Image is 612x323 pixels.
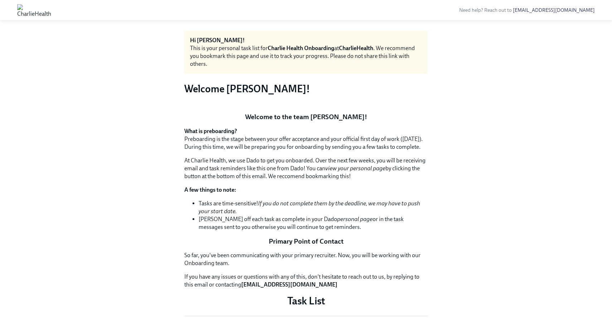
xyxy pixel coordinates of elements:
img: CharlieHealth [17,4,51,16]
a: [EMAIL_ADDRESS][DOMAIN_NAME] [513,7,595,13]
p: Preboarding is the stage between your offer acceptance and your official first day of work ([DATE... [184,127,428,151]
li: [PERSON_NAME] off each task as complete in your Dado or in the task messages sent to you otherwis... [199,215,428,231]
strong: [EMAIL_ADDRESS][DOMAIN_NAME] [241,281,337,288]
div: This is your personal task list for at . We recommend you bookmark this page and use it to track ... [190,44,422,68]
em: personal page [337,216,373,222]
p: Task List [184,294,428,307]
p: So far, you've been communicating with your primary recruiter. Now, you will be working with our ... [184,251,428,267]
p: Primary Point of Contact [184,237,428,246]
p: At Charlie Health, we use Dado to get you onboarded. Over the next few weeks, you will be receivi... [184,157,428,180]
p: If you have any issues or questions with any of this, don't hesitate to reach out to us, by reply... [184,273,428,289]
strong: CharlieHealth [339,45,373,52]
strong: Hi [PERSON_NAME]! [190,37,245,44]
strong: Welcome to the team [PERSON_NAME]! [245,113,367,121]
h3: Welcome [PERSON_NAME]! [184,82,428,95]
span: Need help? Reach out to [459,7,595,13]
strong: Charlie Health Onboarding [268,45,334,52]
em: If you do not complete them by the deadline, we may have to push your start date. [199,200,420,215]
li: Tasks are time-sensitive! [199,200,428,215]
strong: A few things to note: [184,186,236,193]
em: view your personal page [325,165,385,172]
strong: What is preboarding? [184,128,237,134]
